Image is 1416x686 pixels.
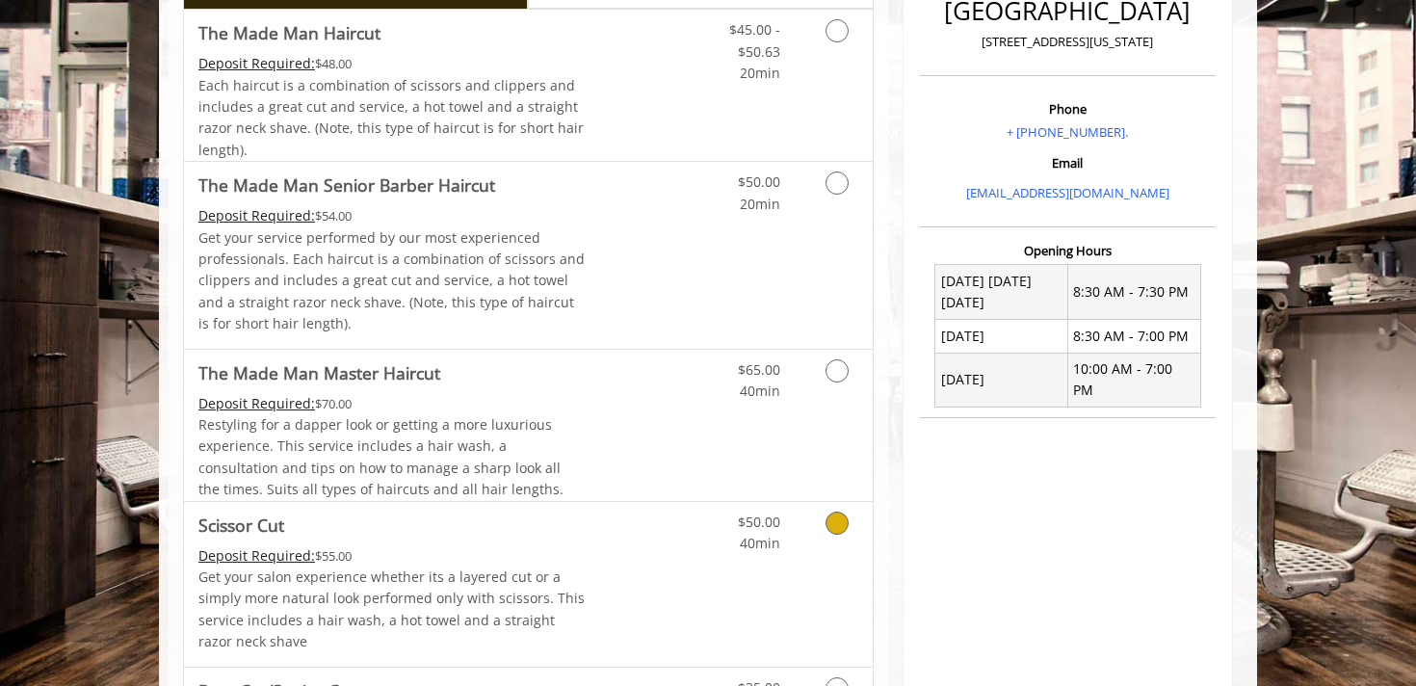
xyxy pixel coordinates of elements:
[966,184,1169,201] a: [EMAIL_ADDRESS][DOMAIN_NAME]
[1007,123,1128,141] a: + [PHONE_NUMBER].
[198,227,586,335] p: Get your service performed by our most experienced professionals. Each haircut is a combination o...
[925,32,1211,52] p: [STREET_ADDRESS][US_STATE]
[198,359,440,386] b: The Made Man Master Haircut
[198,393,586,414] div: $70.00
[738,360,780,379] span: $65.00
[935,265,1068,320] td: [DATE] [DATE] [DATE]
[198,206,315,224] span: This service needs some Advance to be paid before we block your appointment
[198,171,495,198] b: The Made Man Senior Barber Haircut
[198,415,564,498] span: Restyling for a dapper look or getting a more luxurious experience. This service includes a hair ...
[740,195,780,213] span: 20min
[935,320,1068,353] td: [DATE]
[935,353,1068,408] td: [DATE]
[198,53,586,74] div: $48.00
[198,512,284,539] b: Scissor Cut
[198,567,586,653] p: Get your salon experience whether its a layered cut or a simply more natural look performed only ...
[198,545,586,567] div: $55.00
[925,102,1211,116] h3: Phone
[738,172,780,191] span: $50.00
[925,156,1211,170] h3: Email
[740,534,780,552] span: 40min
[198,19,380,46] b: The Made Man Haircut
[198,394,315,412] span: This service needs some Advance to be paid before we block your appointment
[1067,353,1200,408] td: 10:00 AM - 7:00 PM
[198,205,586,226] div: $54.00
[738,513,780,531] span: $50.00
[920,244,1216,257] h3: Opening Hours
[729,20,780,60] span: $45.00 - $50.63
[198,54,315,72] span: This service needs some Advance to be paid before we block your appointment
[198,546,315,565] span: This service needs some Advance to be paid before we block your appointment
[740,64,780,82] span: 20min
[198,76,584,159] span: Each haircut is a combination of scissors and clippers and includes a great cut and service, a ho...
[1067,265,1200,320] td: 8:30 AM - 7:30 PM
[740,382,780,400] span: 40min
[1067,320,1200,353] td: 8:30 AM - 7:00 PM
